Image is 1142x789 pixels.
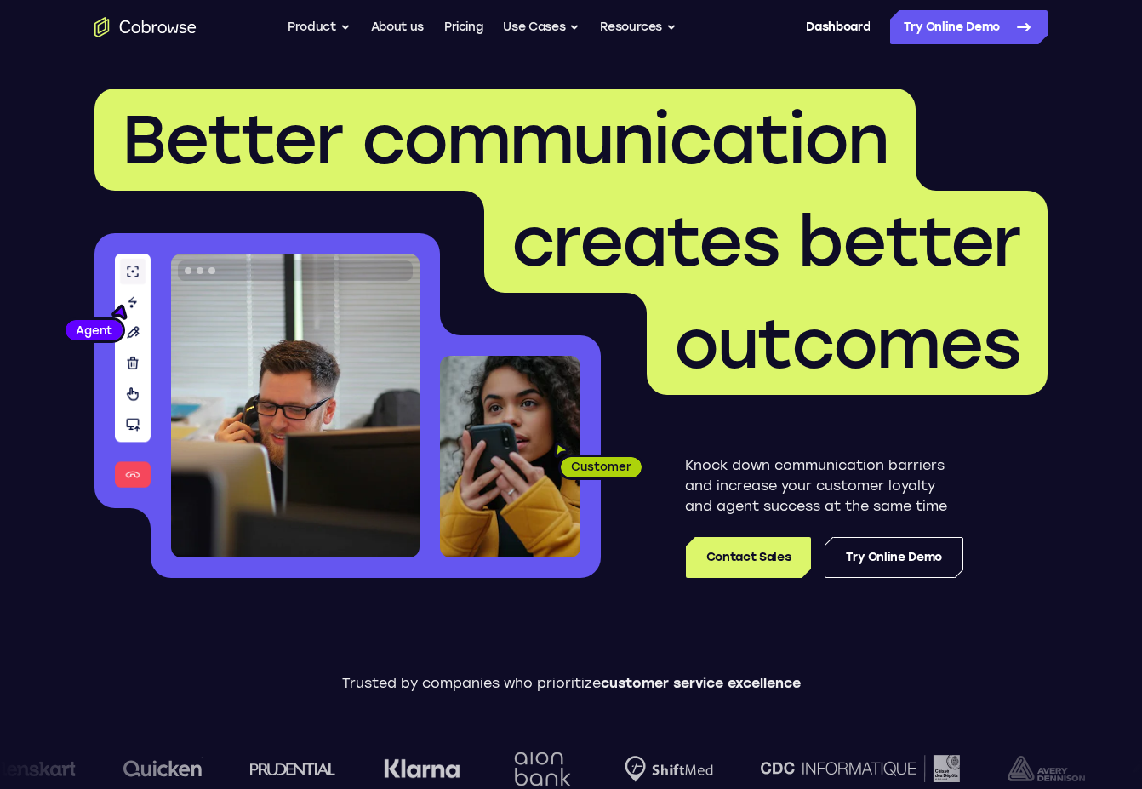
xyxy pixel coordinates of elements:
a: Go to the home page [94,17,197,37]
span: customer service excellence [601,675,801,691]
a: Try Online Demo [890,10,1048,44]
img: A customer holding their phone [440,356,580,557]
button: Product [288,10,351,44]
a: Try Online Demo [825,537,963,578]
span: creates better [511,201,1020,283]
button: Use Cases [503,10,580,44]
a: Contact Sales [686,537,811,578]
img: CDC Informatique [752,755,951,781]
a: Dashboard [806,10,870,44]
img: prudential [242,762,328,775]
button: Resources [600,10,677,44]
a: Pricing [444,10,483,44]
img: Klarna [375,758,452,779]
img: A customer support agent talking on the phone [171,254,420,557]
img: Shiftmed [616,756,705,782]
a: About us [371,10,424,44]
span: outcomes [674,303,1020,385]
p: Knock down communication barriers and increase your customer loyalty and agent success at the sam... [685,455,963,517]
span: Better communication [122,99,888,180]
